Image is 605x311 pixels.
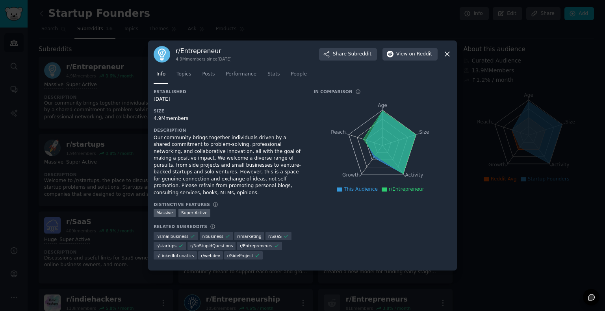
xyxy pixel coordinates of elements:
[333,51,371,58] span: Share
[319,48,377,61] button: ShareSubreddit
[267,71,280,78] span: Stats
[154,209,176,217] div: Massive
[291,71,307,78] span: People
[348,51,371,58] span: Subreddit
[382,48,438,61] button: Viewon Reddit
[154,115,302,122] div: 4.9M members
[331,129,346,134] tspan: Reach
[156,71,165,78] span: Info
[178,209,210,217] div: Super Active
[409,51,432,58] span: on Reddit
[265,68,282,84] a: Stats
[154,224,207,229] h3: Related Subreddits
[342,172,360,178] tspan: Growth
[227,253,253,258] span: r/ SideProject
[268,234,282,239] span: r/ SaaS
[154,127,302,133] h3: Description
[202,71,215,78] span: Posts
[201,253,220,258] span: r/ webdev
[154,46,170,63] img: Entrepreneur
[226,71,256,78] span: Performance
[202,234,224,239] span: r/ business
[288,68,310,84] a: People
[154,96,302,103] div: [DATE]
[419,129,429,134] tspan: Size
[223,68,259,84] a: Performance
[154,202,210,207] h3: Distinctive Features
[156,253,194,258] span: r/ LinkedInLunatics
[190,243,233,248] span: r/ NoStupidQuestions
[389,186,424,192] span: r/Entrepreneur
[154,68,168,84] a: Info
[154,108,302,114] h3: Size
[199,68,217,84] a: Posts
[405,172,423,178] tspan: Activity
[176,56,232,62] div: 4.9M members since [DATE]
[154,89,302,94] h3: Established
[314,89,353,94] h3: In Comparison
[344,186,378,192] span: This Audience
[156,243,176,248] span: r/ startups
[174,68,194,84] a: Topics
[156,234,189,239] span: r/ smallbusiness
[240,243,273,248] span: r/ Entrepreneurs
[237,234,261,239] span: r/ marketing
[176,47,232,55] h3: r/ Entrepreneur
[378,103,387,108] tspan: Age
[396,51,432,58] span: View
[176,71,191,78] span: Topics
[154,134,302,197] div: Our community brings together individuals driven by a shared commitment to problem-solving, profe...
